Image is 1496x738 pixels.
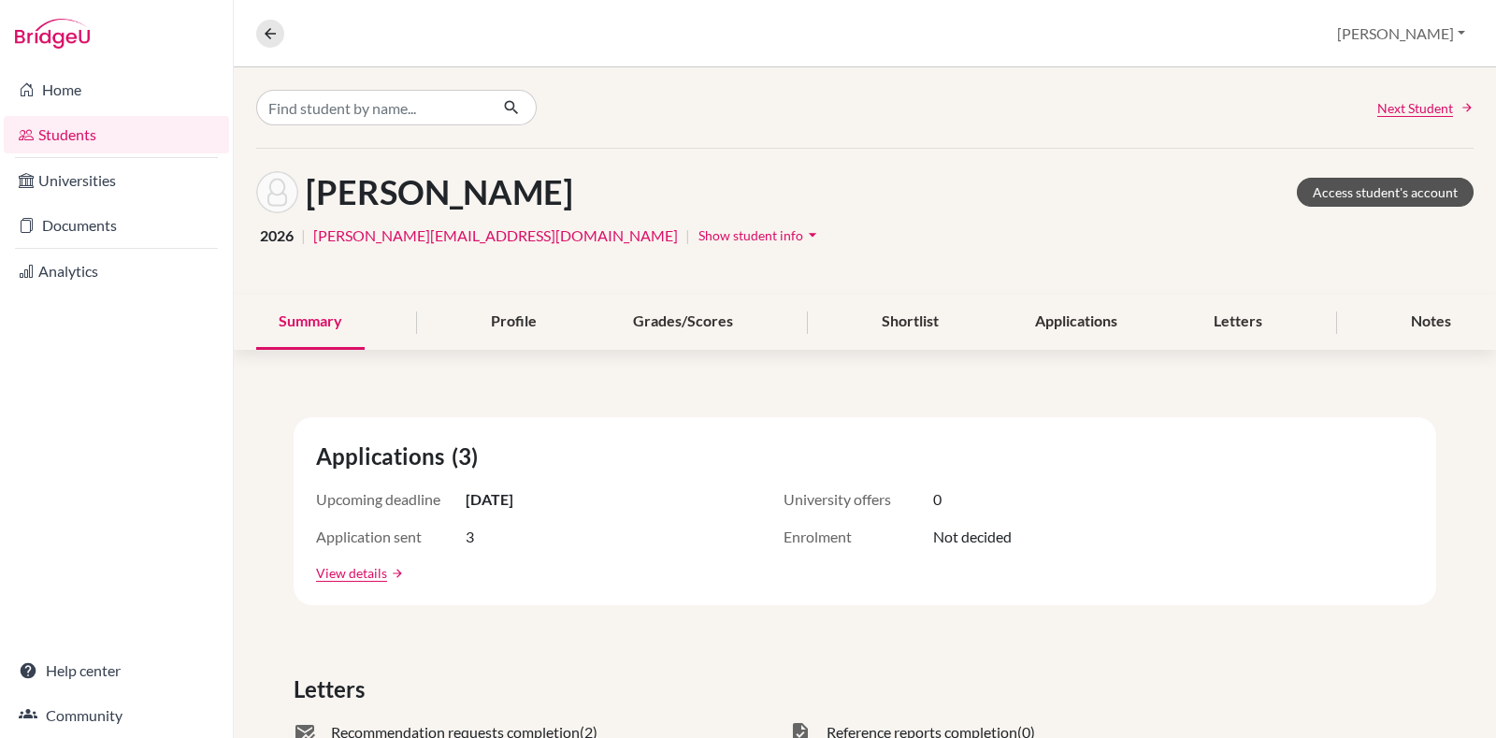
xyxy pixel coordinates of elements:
span: Letters [294,673,372,706]
button: Show student infoarrow_drop_down [698,221,823,250]
a: Next Student [1377,98,1474,118]
a: Community [4,697,229,734]
span: 2026 [260,224,294,247]
span: Not decided [933,526,1012,548]
div: Notes [1388,295,1474,350]
span: Next Student [1377,98,1453,118]
a: Universities [4,162,229,199]
span: | [685,224,690,247]
span: Upcoming deadline [316,488,466,511]
img: Bridge-U [15,19,90,49]
span: Application sent [316,526,466,548]
div: Applications [1013,295,1140,350]
a: arrow_forward [387,567,404,580]
div: Summary [256,295,365,350]
span: Enrolment [784,526,933,548]
h1: [PERSON_NAME] [306,172,573,212]
a: Home [4,71,229,109]
a: [PERSON_NAME][EMAIL_ADDRESS][DOMAIN_NAME] [313,224,678,247]
span: Show student info [698,227,803,243]
span: (3) [452,440,485,473]
img: Yashas Acharya's avatar [256,171,298,213]
div: Letters [1191,295,1285,350]
i: arrow_drop_down [803,225,822,244]
span: | [301,224,306,247]
a: Help center [4,652,229,689]
a: Analytics [4,253,229,290]
input: Find student by name... [256,90,488,125]
a: View details [316,563,387,583]
div: Grades/Scores [611,295,755,350]
span: 0 [933,488,942,511]
div: Profile [468,295,559,350]
span: University offers [784,488,933,511]
a: Documents [4,207,229,244]
span: [DATE] [466,488,513,511]
span: Applications [316,440,452,473]
div: Shortlist [859,295,961,350]
a: Access student's account [1297,178,1474,207]
span: 3 [466,526,474,548]
a: Students [4,116,229,153]
button: [PERSON_NAME] [1329,16,1474,51]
